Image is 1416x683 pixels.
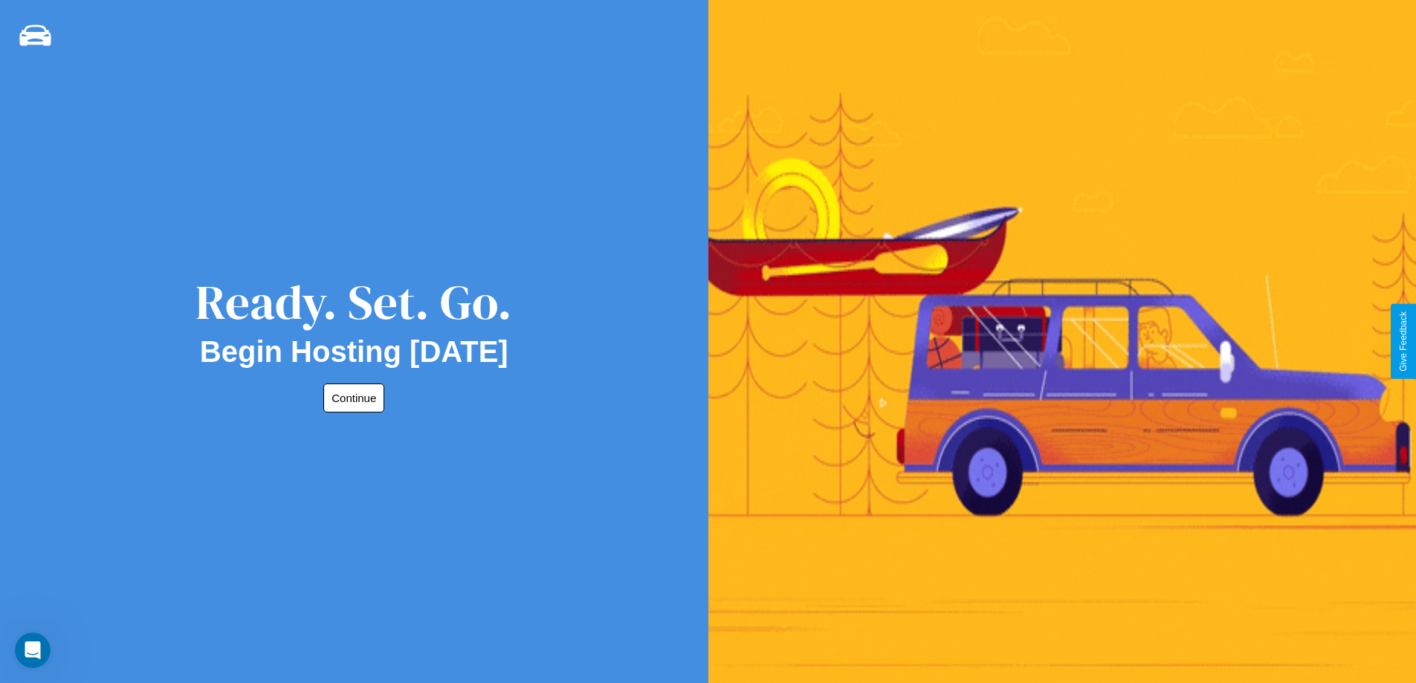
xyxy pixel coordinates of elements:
iframe: Intercom live chat [15,632,51,668]
h2: Begin Hosting [DATE] [200,335,508,369]
button: Continue [323,383,384,412]
div: Give Feedback [1398,311,1409,372]
div: Ready. Set. Go. [195,269,512,335]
